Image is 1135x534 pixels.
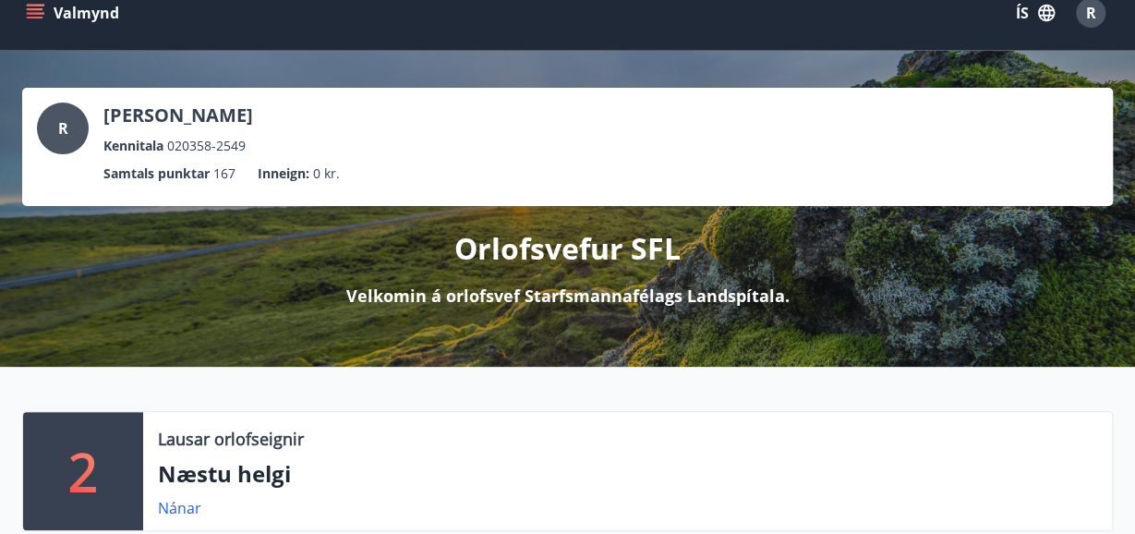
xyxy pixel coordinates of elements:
span: R [58,118,68,139]
p: Inneign : [258,164,309,184]
p: 2 [68,436,98,506]
span: R [1086,3,1096,23]
a: Nánar [158,498,201,518]
span: 0 kr. [313,164,340,184]
p: Samtals punktar [103,164,210,184]
p: [PERSON_NAME] [103,103,253,128]
p: Næstu helgi [158,458,1097,490]
span: 167 [213,164,235,184]
p: Kennitala [103,136,163,156]
p: Lausar orlofseignir [158,427,304,451]
span: 020358-2549 [167,136,246,156]
p: Orlofsvefur SFL [454,228,681,269]
p: Velkomin á orlofsvef Starfsmannafélags Landspítala. [346,284,790,308]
